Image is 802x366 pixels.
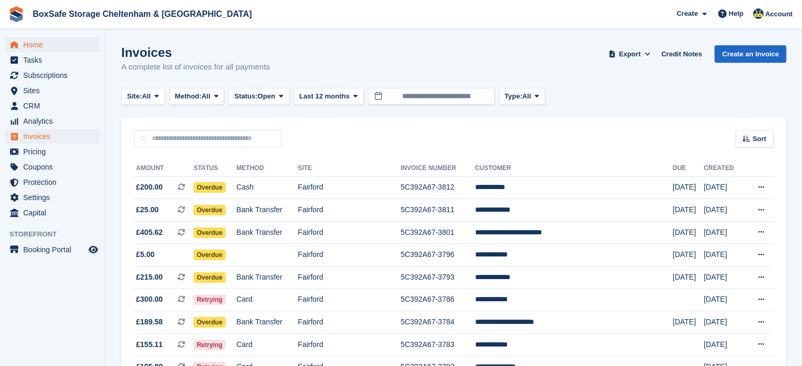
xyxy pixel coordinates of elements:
span: £5.00 [136,249,154,260]
td: [DATE] [673,176,704,199]
td: 5C392A67-3796 [401,244,475,266]
button: Type: All [499,88,545,105]
td: Fairford [298,266,401,289]
td: [DATE] [673,266,704,289]
td: Bank Transfer [236,266,298,289]
span: Capital [23,205,86,220]
span: Overdue [194,227,226,238]
a: Create an Invoice [714,45,786,63]
span: Type: [505,91,523,102]
th: Due [673,160,704,177]
a: menu [5,144,100,159]
span: Protection [23,175,86,190]
td: 5C392A67-3793 [401,266,475,289]
a: Credit Notes [657,45,706,63]
td: Card [236,289,298,311]
span: Last 12 months [299,91,350,102]
a: menu [5,37,100,52]
span: Export [619,49,641,60]
td: Card [236,333,298,356]
td: Bank Transfer [236,311,298,334]
span: Method: [175,91,202,102]
a: menu [5,98,100,113]
td: [DATE] [673,221,704,244]
a: menu [5,129,100,144]
td: Bank Transfer [236,221,298,244]
span: Home [23,37,86,52]
span: Invoices [23,129,86,144]
td: Fairford [298,221,401,244]
span: Overdue [194,272,226,283]
a: menu [5,160,100,174]
span: Retrying [194,294,226,305]
span: £300.00 [136,294,163,305]
a: menu [5,242,100,257]
span: £155.11 [136,339,163,350]
td: Fairford [298,199,401,222]
span: Overdue [194,182,226,193]
a: BoxSafe Storage Cheltenham & [GEOGRAPHIC_DATA] [28,5,256,23]
th: Amount [134,160,194,177]
span: All [142,91,151,102]
td: 5C392A67-3801 [401,221,475,244]
td: [DATE] [673,199,704,222]
span: Account [765,9,793,19]
a: menu [5,175,100,190]
a: menu [5,190,100,205]
td: 5C392A67-3783 [401,333,475,356]
span: Coupons [23,160,86,174]
th: Created [704,160,744,177]
th: Invoice Number [401,160,475,177]
th: Customer [475,160,673,177]
span: Storefront [9,229,105,240]
span: £25.00 [136,204,159,215]
span: Settings [23,190,86,205]
button: Status: Open [228,88,289,105]
a: menu [5,68,100,83]
a: menu [5,53,100,67]
button: Last 12 months [294,88,364,105]
span: Retrying [194,340,226,350]
td: [DATE] [704,289,744,311]
span: £405.62 [136,227,163,238]
a: menu [5,205,100,220]
p: A complete list of invoices for all payments [121,61,270,73]
h1: Invoices [121,45,270,60]
a: menu [5,114,100,128]
td: [DATE] [704,333,744,356]
button: Export [606,45,653,63]
td: [DATE] [704,311,744,334]
td: 5C392A67-3811 [401,199,475,222]
th: Method [236,160,298,177]
span: Overdue [194,317,226,328]
td: Fairford [298,289,401,311]
span: Overdue [194,205,226,215]
span: Status: [234,91,257,102]
td: [DATE] [704,199,744,222]
span: Help [729,8,743,19]
a: menu [5,83,100,98]
span: Sort [752,134,766,144]
span: Tasks [23,53,86,67]
button: Site: All [121,88,165,105]
span: £200.00 [136,182,163,193]
td: Fairford [298,176,401,199]
td: [DATE] [704,176,744,199]
td: Fairford [298,311,401,334]
span: Site: [127,91,142,102]
td: [DATE] [704,244,744,266]
td: Bank Transfer [236,199,298,222]
td: [DATE] [704,221,744,244]
span: All [201,91,210,102]
span: Sites [23,83,86,98]
td: Fairford [298,333,401,356]
span: £189.58 [136,316,163,328]
td: 5C392A67-3784 [401,311,475,334]
span: £215.00 [136,272,163,283]
button: Method: All [169,88,225,105]
td: 5C392A67-3786 [401,289,475,311]
td: Fairford [298,244,401,266]
a: Preview store [87,243,100,256]
span: All [522,91,531,102]
th: Site [298,160,401,177]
